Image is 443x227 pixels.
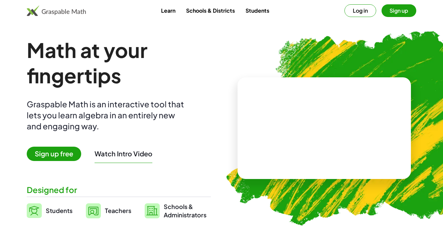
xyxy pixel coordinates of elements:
h1: Math at your fingertips [27,37,211,88]
a: Students [27,202,72,219]
img: svg%3e [86,203,101,218]
span: Teachers [105,207,131,214]
span: Schools & Administrators [164,202,206,219]
a: Schools & Districts [181,4,240,17]
a: Learn [156,4,181,17]
img: svg%3e [27,203,42,218]
span: Sign up free [27,147,81,161]
div: Designed for [27,184,211,195]
a: Teachers [86,202,131,219]
a: Students [240,4,275,17]
button: Log in [344,4,376,17]
span: Students [46,207,72,214]
div: Graspable Math is an interactive tool that lets you learn algebra in an entirely new and engaging... [27,99,187,132]
img: svg%3e [145,203,160,218]
button: Sign up [382,4,416,17]
button: Watch Intro Video [95,149,152,158]
a: Schools &Administrators [145,202,206,219]
video: What is this? This is dynamic math notation. Dynamic math notation plays a central role in how Gr... [274,103,375,153]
